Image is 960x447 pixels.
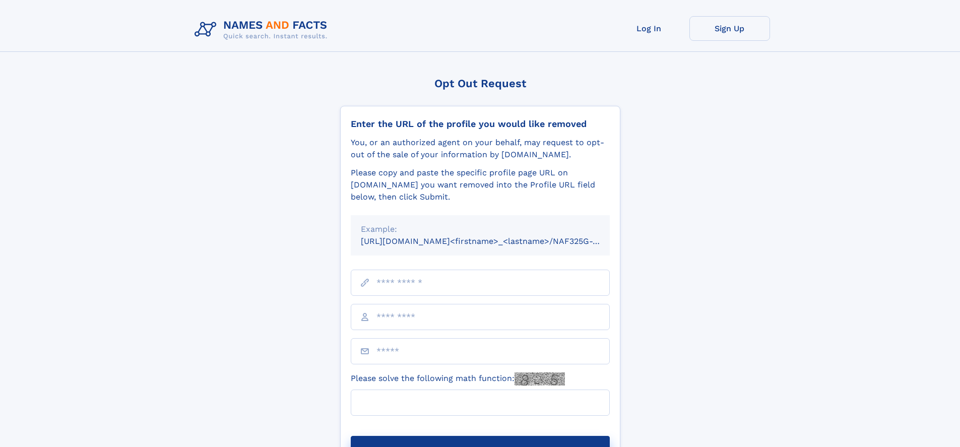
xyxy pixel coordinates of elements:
[689,16,770,41] a: Sign Up
[609,16,689,41] a: Log In
[351,118,610,130] div: Enter the URL of the profile you would like removed
[351,372,565,386] label: Please solve the following math function:
[361,236,629,246] small: [URL][DOMAIN_NAME]<firstname>_<lastname>/NAF325G-xxxxxxxx
[190,16,336,43] img: Logo Names and Facts
[361,223,600,235] div: Example:
[340,77,620,90] div: Opt Out Request
[351,167,610,203] div: Please copy and paste the specific profile page URL on [DOMAIN_NAME] you want removed into the Pr...
[351,137,610,161] div: You, or an authorized agent on your behalf, may request to opt-out of the sale of your informatio...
